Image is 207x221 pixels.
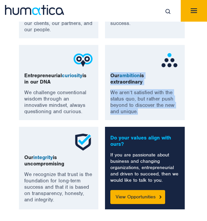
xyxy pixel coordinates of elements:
[191,8,197,13] img: menuicon
[33,154,53,161] span: integrity
[24,90,93,115] p: We challenge conventional wisdom through an innovative mindset, always questioning and curious.
[73,50,93,70] img: ico
[110,190,165,204] a: View Opportunities
[24,171,93,203] p: We recognize that trust is the foundation for long-term success and that it is based on transpare...
[110,135,179,147] p: Do your values align with ours?
[159,50,179,70] img: ico
[110,152,179,183] p: If you are passionate about business and changing organizations, entrepreneurial and driven to su...
[5,5,64,15] img: logo
[24,73,93,85] p: Entrepreneurial is in our DNA
[24,154,93,167] p: Our is uncompromising
[62,72,82,79] span: curiosity
[110,73,179,85] p: Our is extraordinary
[110,90,179,115] p: We aren’t satisfied with the status quo, but rather push beyond to discover the new and unique.
[165,9,170,14] img: search_icon
[73,132,93,152] img: ico
[119,72,140,79] span: ambition
[159,195,161,198] img: Button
